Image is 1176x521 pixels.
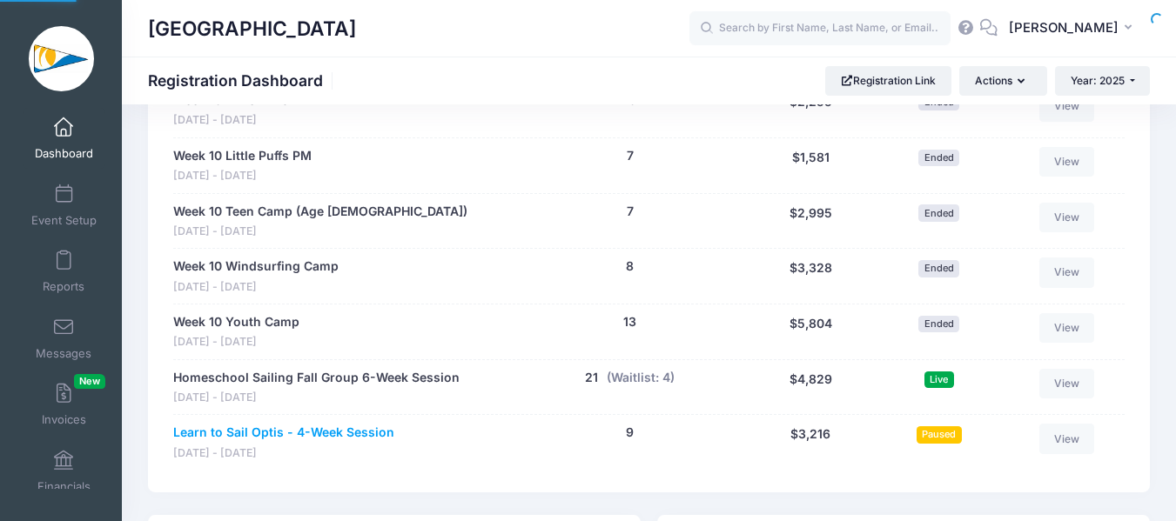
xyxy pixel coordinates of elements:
span: Event Setup [31,213,97,228]
span: Ended [918,204,959,221]
span: [DATE] - [DATE] [173,445,394,462]
a: Reports [23,241,105,302]
button: 7 [627,147,634,165]
button: 9 [626,424,634,442]
span: [DATE] - [DATE] [173,224,467,240]
div: $5,804 [744,313,877,351]
a: View [1039,257,1095,287]
button: Actions [959,66,1046,96]
a: Week 10 Windsurfing Camp [173,257,339,276]
a: View [1039,369,1095,398]
a: Event Setup [23,175,105,236]
span: Paused [917,426,962,443]
div: $2,255 [744,91,877,129]
span: [DATE] - [DATE] [173,112,312,129]
button: 7 [627,203,634,221]
span: [DATE] - [DATE] [173,168,312,184]
span: Financials [37,479,91,494]
span: Live [924,371,954,388]
h1: [GEOGRAPHIC_DATA] [148,9,356,49]
a: View [1039,424,1095,453]
span: New [74,374,105,389]
span: Ended [918,150,959,166]
span: [PERSON_NAME] [1009,18,1119,37]
a: View [1039,147,1095,177]
a: Registration Link [825,66,951,96]
a: View [1039,313,1095,343]
a: View [1039,203,1095,232]
span: [DATE] - [DATE] [173,334,299,351]
div: $3,216 [744,424,877,461]
a: Week 10 Little Puffs PM [173,147,312,165]
a: Week 10 Teen Camp (Age [DEMOGRAPHIC_DATA]) [173,203,467,221]
button: Year: 2025 [1055,66,1150,96]
a: InvoicesNew [23,374,105,435]
button: (Waitlist: 4) [607,369,675,387]
div: $2,995 [744,203,877,240]
span: Ended [918,316,959,332]
span: Year: 2025 [1071,74,1125,87]
a: Week 10 Youth Camp [173,313,299,331]
span: [DATE] - [DATE] [173,279,339,296]
input: Search by First Name, Last Name, or Email... [689,11,951,46]
span: Dashboard [35,147,93,162]
a: Homeschool Sailing Fall Group 6-Week Session [173,369,460,387]
a: Messages [23,308,105,369]
span: Invoices [42,413,86,428]
button: 21 [585,369,598,387]
img: Clearwater Community Sailing Center [29,26,94,91]
a: Financials [23,441,105,502]
span: Messages [36,346,91,361]
a: View [1039,91,1095,121]
a: Learn to Sail Optis - 4-Week Session [173,424,394,442]
span: [DATE] - [DATE] [173,390,460,406]
button: 13 [623,313,636,331]
button: 8 [626,257,634,276]
button: [PERSON_NAME] [998,9,1150,49]
div: $1,581 [744,147,877,184]
span: Reports [43,280,84,295]
h1: Registration Dashboard [148,71,338,90]
span: Ended [918,260,959,277]
a: Dashboard [23,108,105,169]
div: $4,829 [744,369,877,406]
div: $3,328 [744,257,877,295]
